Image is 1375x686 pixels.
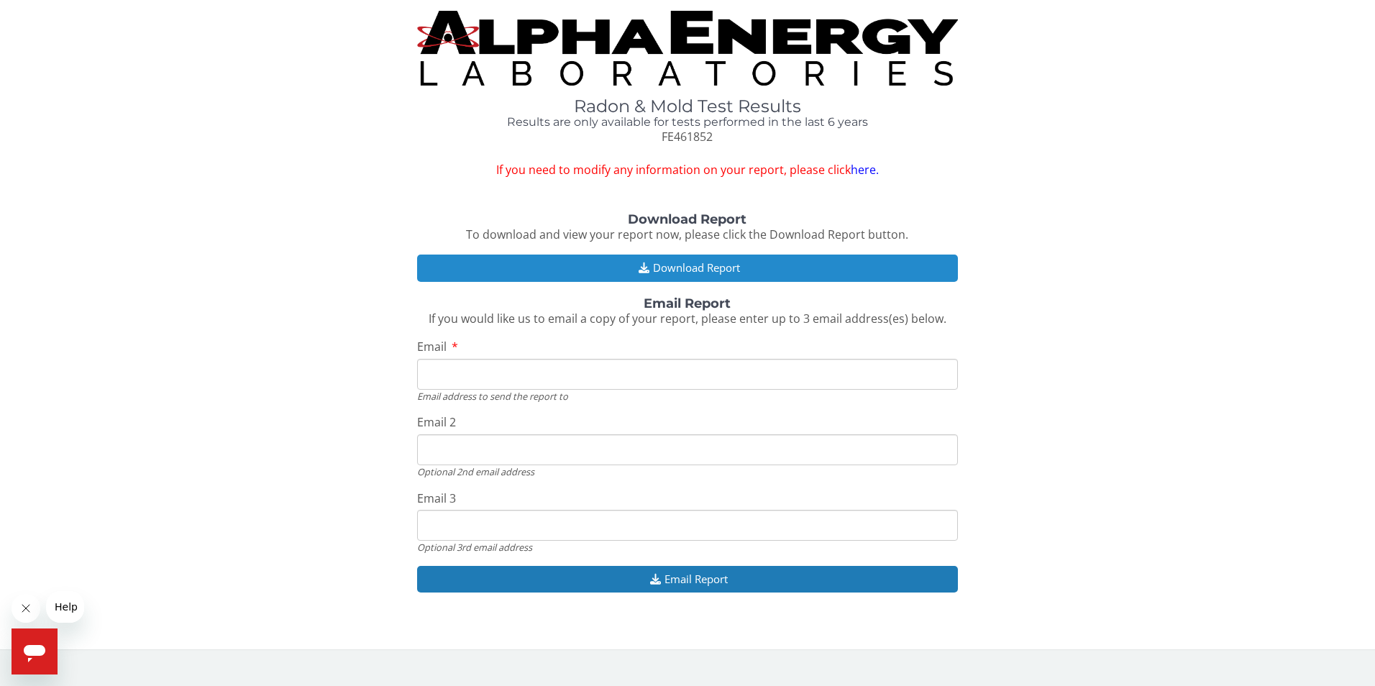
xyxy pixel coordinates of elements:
strong: Download Report [628,211,746,227]
a: here. [851,162,879,178]
span: If you would like us to email a copy of your report, please enter up to 3 email address(es) below. [429,311,946,326]
div: Optional 2nd email address [417,465,959,478]
iframe: Button to launch messaging window [12,628,58,674]
h1: Radon & Mold Test Results [417,97,959,116]
iframe: Message from company [46,591,84,623]
h4: Results are only available for tests performed in the last 6 years [417,116,959,129]
img: TightCrop.jpg [417,11,959,86]
div: Email address to send the report to [417,390,959,403]
button: Download Report [417,255,959,281]
strong: Email Report [644,296,731,311]
span: Email [417,339,447,355]
span: Email 2 [417,414,456,430]
iframe: Close message [12,594,40,623]
span: If you need to modify any information on your report, please click [417,162,959,178]
div: Optional 3rd email address [417,541,959,554]
span: FE461852 [662,129,713,145]
span: Email 3 [417,490,456,506]
span: To download and view your report now, please click the Download Report button. [466,227,908,242]
button: Email Report [417,566,959,593]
